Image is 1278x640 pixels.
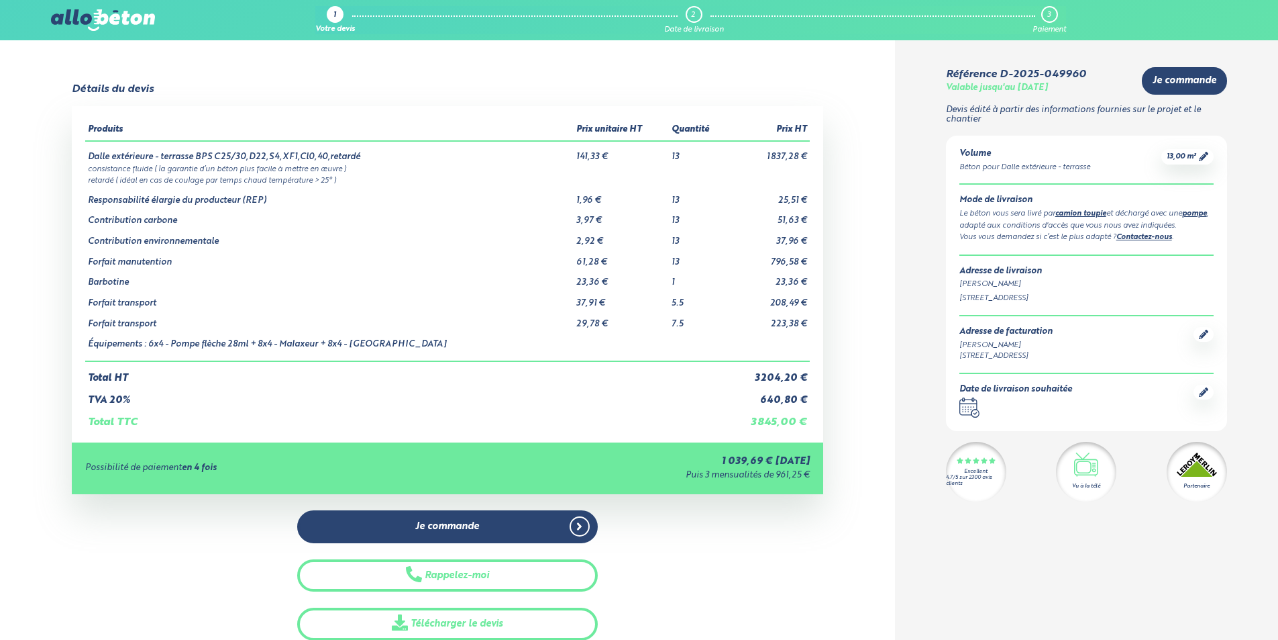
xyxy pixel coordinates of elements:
[727,141,809,163] td: 1 837,28 €
[574,247,669,268] td: 61,28 €
[85,329,574,361] td: Équipements : 6x4 - Pompe flèche 28ml + 8x4 - Malaxeur + 8x4 - [GEOGRAPHIC_DATA]
[85,406,727,428] td: Total TTC
[297,510,598,543] a: Je commande
[669,141,727,163] td: 13
[959,195,1214,205] div: Mode de livraison
[946,475,1006,487] div: 4.7/5 sur 2300 avis clients
[574,141,669,163] td: 141,33 €
[727,361,809,384] td: 3 204,20 €
[964,469,988,475] div: Excellent
[946,83,1048,93] div: Valable jusqu'au [DATE]
[727,205,809,226] td: 51,63 €
[85,361,727,384] td: Total HT
[85,226,574,247] td: Contribution environnementale
[1153,75,1216,87] span: Je commande
[85,205,574,226] td: Contribution carbone
[85,174,810,185] td: retardé ( idéal en cas de coulage par temps chaud température > 25° )
[72,83,154,95] div: Détails du devis
[574,288,669,309] td: 37,91 €
[1159,588,1263,625] iframe: Help widget launcher
[669,288,727,309] td: 5.5
[315,6,355,34] a: 1 Votre devis
[415,521,479,533] span: Je commande
[51,9,154,31] img: allobéton
[1116,234,1172,241] a: Contactez-nous
[574,226,669,247] td: 2,92 €
[669,309,727,330] td: 7.5
[669,247,727,268] td: 13
[727,309,809,330] td: 223,38 €
[1047,11,1051,19] div: 3
[85,247,574,268] td: Forfait manutention
[85,288,574,309] td: Forfait transport
[1142,67,1227,95] a: Je commande
[727,226,809,247] td: 37,96 €
[574,205,669,226] td: 3,97 €
[959,232,1214,244] div: Vous vous demandez si c’est le plus adapté ? .
[1032,6,1066,34] a: 3 Paiement
[959,267,1214,277] div: Adresse de livraison
[574,120,669,141] th: Prix unitaire HT
[182,463,217,472] strong: en 4 fois
[1183,482,1210,490] div: Partenaire
[664,6,724,34] a: 2 Date de livraison
[669,120,727,141] th: Quantité
[85,463,458,473] div: Possibilité de paiement
[664,26,724,34] div: Date de livraison
[315,26,355,34] div: Votre devis
[727,247,809,268] td: 796,58 €
[85,384,727,406] td: TVA 20%
[946,105,1227,125] p: Devis édité à partir des informations fournies sur le projet et le chantier
[1072,482,1100,490] div: Vu à la télé
[959,162,1090,173] div: Béton pour Dalle extérieure - terrasse
[946,68,1086,81] div: Référence D-2025-049960
[85,163,810,174] td: consistance fluide ( la garantie d’un béton plus facile à mettre en œuvre )
[727,185,809,206] td: 25,51 €
[959,279,1214,290] div: [PERSON_NAME]
[333,11,336,20] div: 1
[727,267,809,288] td: 23,36 €
[574,267,669,288] td: 23,36 €
[669,267,727,288] td: 1
[1182,210,1207,218] a: pompe
[669,185,727,206] td: 13
[959,208,1214,232] div: Le béton vous sera livré par et déchargé avec une , adapté aux conditions d'accès que vous nous a...
[727,384,809,406] td: 640,80 €
[959,385,1072,395] div: Date de livraison souhaitée
[669,226,727,247] td: 13
[458,471,810,481] div: Puis 3 mensualités de 961,25 €
[85,120,574,141] th: Produits
[574,185,669,206] td: 1,96 €
[959,351,1053,362] div: [STREET_ADDRESS]
[85,309,574,330] td: Forfait transport
[959,149,1090,159] div: Volume
[85,141,574,163] td: Dalle extérieure - terrasse BPS C25/30,D22,S4,XF1,Cl0,40,retardé
[727,120,809,141] th: Prix HT
[669,205,727,226] td: 13
[727,406,809,428] td: 3 845,00 €
[959,340,1053,351] div: [PERSON_NAME]
[959,327,1053,337] div: Adresse de facturation
[727,288,809,309] td: 208,49 €
[574,309,669,330] td: 29,78 €
[85,185,574,206] td: Responsabilité élargie du producteur (REP)
[85,267,574,288] td: Barbotine
[297,559,598,592] button: Rappelez-moi
[1055,210,1106,218] a: camion toupie
[959,293,1214,304] div: [STREET_ADDRESS]
[1032,26,1066,34] div: Paiement
[458,456,810,467] div: 1 039,69 € [DATE]
[691,11,695,19] div: 2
